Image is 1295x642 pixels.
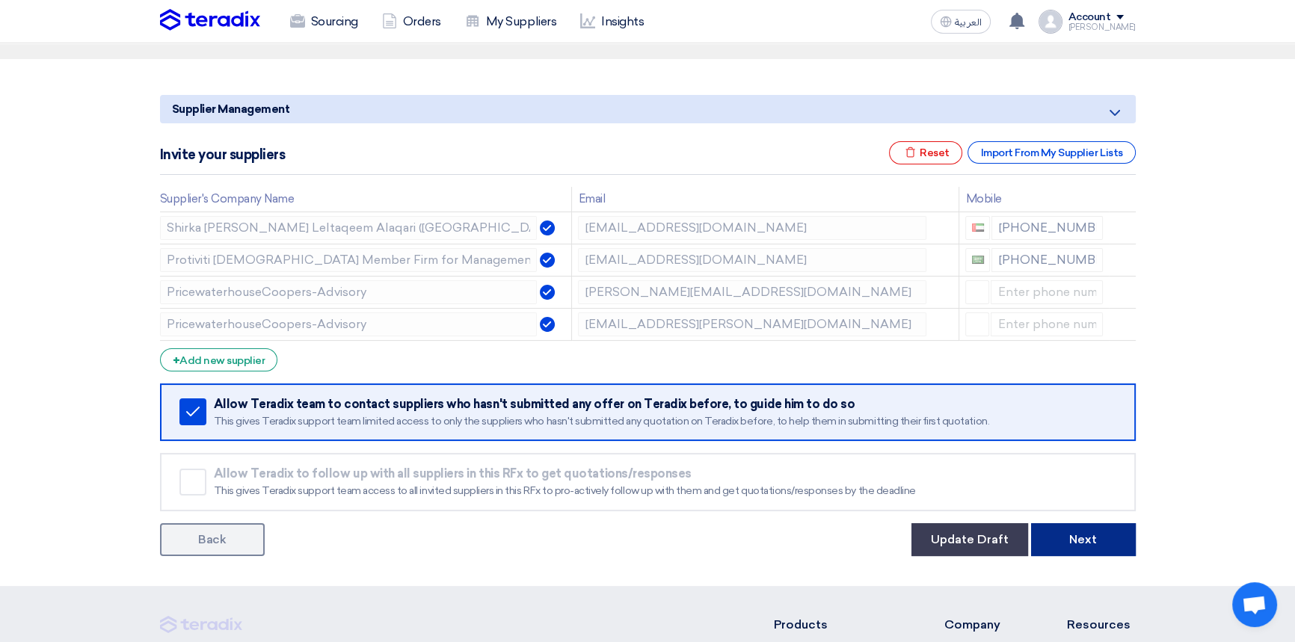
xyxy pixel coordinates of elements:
th: Mobile [959,187,1109,212]
input: Email [578,248,926,272]
li: Company [944,616,1022,634]
img: Verified Account [540,285,555,300]
input: Supplier Name [160,216,538,240]
input: Supplier Name [160,280,538,304]
div: Open chat [1232,582,1277,627]
a: Insights [568,5,656,38]
button: Update Draft [911,523,1028,556]
img: Verified Account [540,253,555,268]
input: Email [578,280,926,304]
div: Add new supplier [160,348,278,371]
button: العربية [931,10,991,34]
span: + [173,354,180,368]
a: Orders [370,5,453,38]
th: Supplier's Company Name [160,187,572,212]
button: Next [1031,523,1136,556]
span: العربية [955,17,982,28]
img: Teradix logo [160,9,260,31]
input: Email [578,312,926,336]
div: This gives Teradix support team access to all invited suppliers in this RFx to pro-actively follo... [214,484,1115,498]
a: Sourcing [278,5,370,38]
h5: Supplier Management [160,95,1136,123]
li: Resources [1067,616,1136,634]
a: My Suppliers [453,5,568,38]
input: Email [578,216,926,240]
input: Supplier Name [160,248,538,272]
h5: Invite your suppliers [160,147,286,162]
li: Products [773,616,899,634]
a: Back [160,523,265,556]
img: Verified Account [540,220,555,235]
div: Import From My Supplier Lists [968,141,1135,164]
div: Allow Teradix to follow up with all suppliers in this RFx to get quotations/responses [214,466,1115,481]
div: Reset [889,141,962,164]
div: Account [1068,11,1111,24]
th: Email [572,187,959,212]
img: Verified Account [540,317,555,332]
input: Supplier Name [160,312,538,336]
div: Allow Teradix team to contact suppliers who hasn't submitted any offer on Teradix before, to guid... [214,397,1115,412]
img: profile_test.png [1039,10,1062,34]
div: [PERSON_NAME] [1068,23,1136,31]
div: This gives Teradix support team limited access to only the suppliers who hasn't submitted any quo... [214,415,1115,428]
